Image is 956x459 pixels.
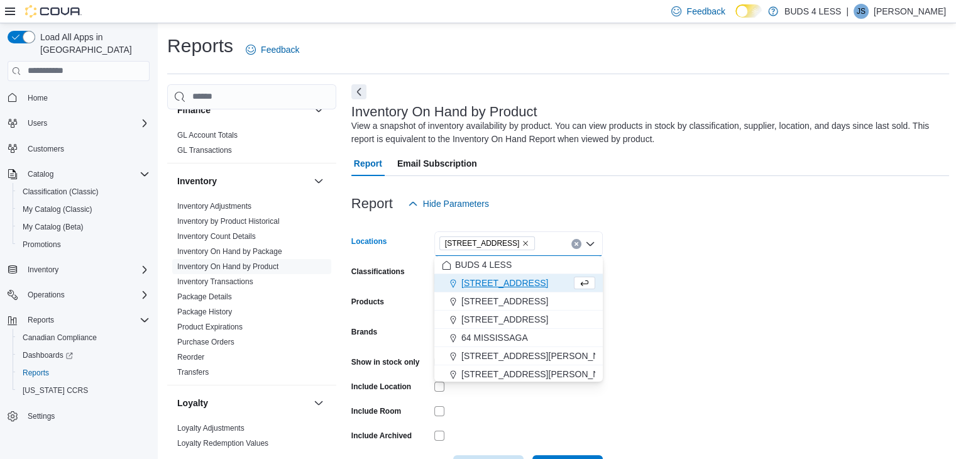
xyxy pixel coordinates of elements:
[23,204,92,214] span: My Catalog (Classic)
[23,167,58,182] button: Catalog
[177,352,204,362] span: Reorder
[177,201,251,211] span: Inventory Adjustments
[167,421,336,456] div: Loyalty
[23,385,88,395] span: [US_STATE] CCRS
[439,236,536,250] span: 145 Mapleview Dr W, Unit A
[177,353,204,362] a: Reorder
[177,232,256,241] a: Inventory Count Details
[585,239,595,249] button: Close list of options
[177,202,251,211] a: Inventory Adjustments
[177,307,232,317] span: Package History
[18,383,93,398] a: [US_STATE] CCRS
[177,145,232,155] span: GL Transactions
[23,287,70,302] button: Operations
[351,236,387,246] label: Locations
[23,312,59,328] button: Reports
[177,247,282,256] a: Inventory On Hand by Package
[351,104,537,119] h3: Inventory On Hand by Product
[23,187,99,197] span: Classification (Classic)
[23,287,150,302] span: Operations
[351,406,401,416] label: Include Room
[18,383,150,398] span: Washington CCRS
[857,4,865,19] span: JS
[177,175,309,187] button: Inventory
[3,261,155,279] button: Inventory
[423,197,489,210] span: Hide Parameters
[177,262,278,272] span: Inventory On Hand by Product
[23,240,61,250] span: Promotions
[177,323,243,331] a: Product Expirations
[167,128,336,163] div: Finance
[35,31,150,56] span: Load All Apps in [GEOGRAPHIC_DATA]
[177,292,232,301] a: Package Details
[177,262,278,271] a: Inventory On Hand by Product
[177,338,234,346] a: Purchase Orders
[177,277,253,287] span: Inventory Transactions
[311,174,326,189] button: Inventory
[23,116,52,131] button: Users
[434,311,603,329] button: [STREET_ADDRESS]
[445,237,520,250] span: [STREET_ADDRESS]
[18,219,150,235] span: My Catalog (Beta)
[461,368,621,380] span: [STREET_ADDRESS][PERSON_NAME]
[18,202,150,217] span: My Catalog (Classic)
[177,104,309,116] button: Finance
[351,119,943,146] div: View a snapshot of inventory availability by product. You can view products in stock by classific...
[177,368,209,377] a: Transfers
[434,292,603,311] button: [STREET_ADDRESS]
[177,217,280,226] a: Inventory by Product Historical
[735,4,762,18] input: Dark Mode
[28,118,47,128] span: Users
[434,329,603,347] button: 64 MISSISSAGA
[434,256,603,384] div: Choose from the following options
[177,424,244,433] a: Loyalty Adjustments
[434,274,603,292] button: [STREET_ADDRESS]
[461,331,528,344] span: 64 MISSISSAGA
[461,277,548,289] span: [STREET_ADDRESS]
[351,196,393,211] h3: Report
[23,90,150,106] span: Home
[434,365,603,384] button: [STREET_ADDRESS][PERSON_NAME]
[18,348,78,363] a: Dashboards
[177,423,244,433] span: Loyalty Adjustments
[351,327,377,337] label: Brands
[351,382,411,392] label: Include Location
[351,267,405,277] label: Classifications
[18,237,66,252] a: Promotions
[177,337,234,347] span: Purchase Orders
[351,357,420,367] label: Show in stock only
[23,91,53,106] a: Home
[177,367,209,377] span: Transfers
[177,246,282,257] span: Inventory On Hand by Package
[3,140,155,158] button: Customers
[13,183,155,201] button: Classification (Classic)
[686,5,725,18] span: Feedback
[8,84,150,458] nav: Complex example
[311,102,326,118] button: Finance
[23,116,150,131] span: Users
[25,5,82,18] img: Cova
[177,175,217,187] h3: Inventory
[177,130,238,140] span: GL Account Totals
[784,4,841,19] p: BUDS 4 LESS
[351,84,366,99] button: Next
[3,311,155,329] button: Reports
[18,184,150,199] span: Classification (Classic)
[461,350,621,362] span: [STREET_ADDRESS][PERSON_NAME]
[261,43,299,56] span: Feedback
[177,146,232,155] a: GL Transactions
[23,333,97,343] span: Canadian Compliance
[177,131,238,140] a: GL Account Totals
[177,322,243,332] span: Product Expirations
[13,382,155,399] button: [US_STATE] CCRS
[3,114,155,132] button: Users
[241,37,304,62] a: Feedback
[461,313,548,326] span: [STREET_ADDRESS]
[23,141,150,157] span: Customers
[28,290,65,300] span: Operations
[18,365,54,380] a: Reports
[18,202,97,217] a: My Catalog (Classic)
[13,329,155,346] button: Canadian Compliance
[23,408,150,424] span: Settings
